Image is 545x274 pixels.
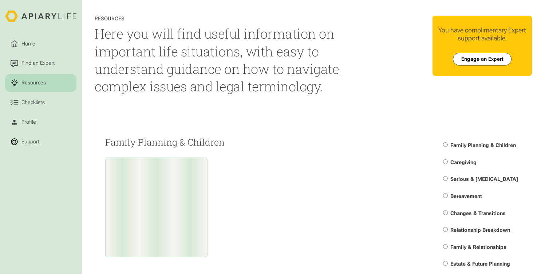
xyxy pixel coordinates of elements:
[105,137,433,147] h2: Family Planning & Children
[20,118,37,126] div: Profile
[95,25,345,95] h1: Here you will find useful information on important life situations, with easy to understand guida...
[95,16,345,22] div: Resources
[443,159,448,164] input: Caregiving
[20,79,47,87] div: Resources
[450,176,518,182] span: Serious & [MEDICAL_DATA]
[5,74,76,92] a: Resources
[443,210,448,215] input: Changes & Transitions
[443,227,448,232] input: Relationship Breakdown
[443,261,448,266] input: Estate & Future Planning
[450,261,510,267] span: Estate & Future Planning
[443,244,448,249] input: Family & Relationships
[450,244,506,250] span: Family & Relationships
[438,26,527,43] div: You have complimentary Expert support available.
[5,35,76,53] a: Home
[450,210,506,217] span: Changes & Transitions
[443,176,448,181] input: Serious & [MEDICAL_DATA]
[20,40,37,48] div: Home
[20,99,46,107] div: Checklists
[5,54,76,72] a: Find an Expert
[5,113,76,131] a: Profile
[20,60,56,68] div: Find an Expert
[5,94,76,112] a: Checklists
[5,132,76,151] a: Support
[450,142,516,148] span: Family Planning & Children
[20,138,41,146] div: Support
[453,53,512,65] a: Engage an Expert
[450,159,477,166] span: Caregiving
[443,193,448,198] input: Bereavement
[450,227,510,233] span: Relationship Breakdown
[443,142,448,147] input: Family Planning & Children
[450,193,482,199] span: Bereavement
[105,158,208,257] a: Get expert SupportName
